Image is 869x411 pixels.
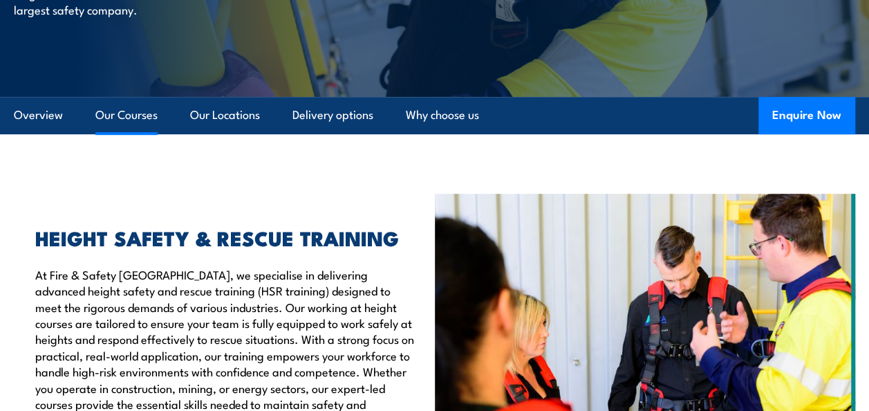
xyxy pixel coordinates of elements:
a: Overview [14,97,63,134]
h2: HEIGHT SAFETY & RESCUE TRAINING [35,228,414,246]
a: Our Locations [190,97,260,134]
a: Our Courses [95,97,158,134]
a: Why choose us [406,97,479,134]
a: Delivery options [292,97,373,134]
button: Enquire Now [758,97,855,134]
